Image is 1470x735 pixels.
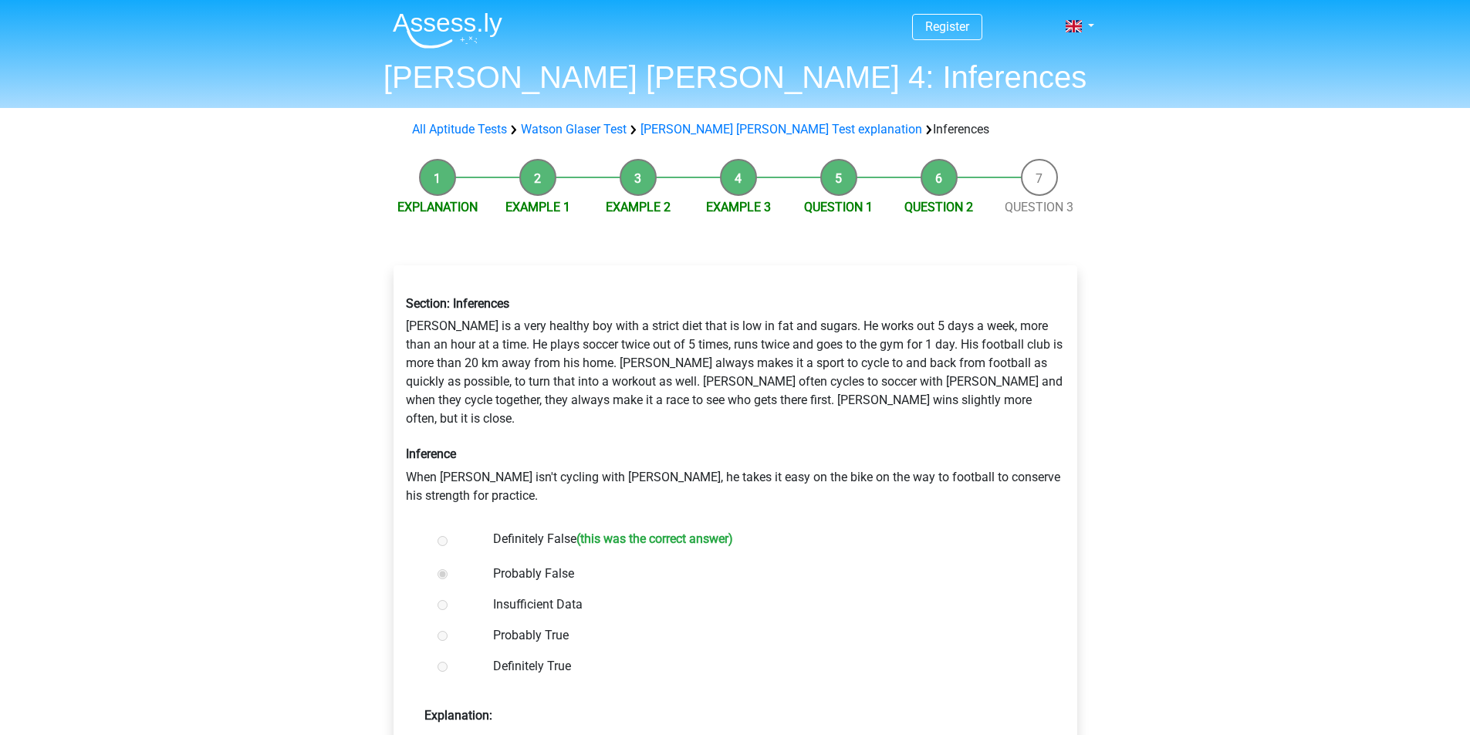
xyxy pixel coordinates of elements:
a: [PERSON_NAME] [PERSON_NAME] Test explanation [640,122,922,137]
div: Inferences [406,120,1065,139]
h1: [PERSON_NAME] [PERSON_NAME] 4: Inferences [380,59,1090,96]
a: Explanation [397,200,478,214]
a: Question 2 [904,200,973,214]
img: Assessly [393,12,502,49]
h6: Section: Inferences [406,296,1065,311]
div: [PERSON_NAME] is a very healthy boy with a strict diet that is low in fat and sugars. He works ou... [394,284,1076,517]
a: Register [925,19,969,34]
h6: Inference [406,447,1065,461]
a: Example 1 [505,200,570,214]
label: Probably True [493,626,1027,645]
a: Question 3 [1005,200,1073,214]
label: Insufficient Data [493,595,1027,614]
a: Example 2 [606,200,671,214]
label: Probably False [493,565,1027,583]
h6: (this was the correct answer) [576,531,733,546]
a: Question 1 [804,200,873,214]
a: All Aptitude Tests [412,122,507,137]
a: Watson Glaser Test [521,122,627,137]
label: Definitely True [493,657,1027,676]
label: Definitely False [493,530,1027,552]
strong: Explanation: [424,708,492,723]
a: Example 3 [706,200,771,214]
